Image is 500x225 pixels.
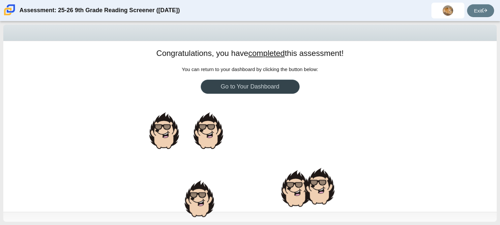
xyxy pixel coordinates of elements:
[3,12,16,18] a: Carmen School of Science & Technology
[443,5,453,16] img: ianna.harrison.5mzQda
[156,48,343,59] h1: Congratulations, you have this assessment!
[467,4,494,17] a: Exit
[201,80,300,94] a: Go to Your Dashboard
[19,3,180,18] div: Assessment: 25-26 9th Grade Reading Screener ([DATE])
[248,49,285,58] u: completed
[182,66,318,72] span: You can return to your dashboard by clicking the button below:
[3,3,16,17] img: Carmen School of Science & Technology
